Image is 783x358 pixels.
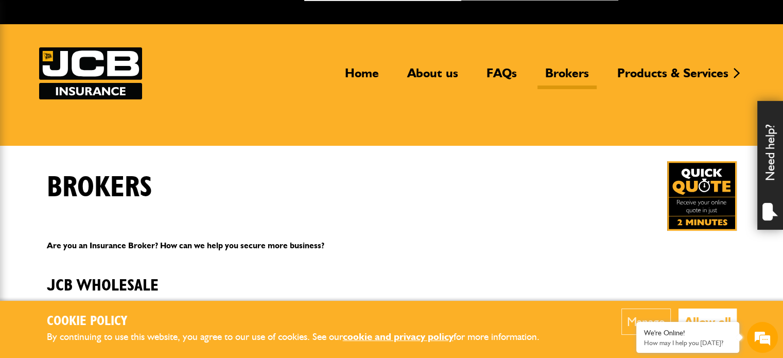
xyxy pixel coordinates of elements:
input: Enter your phone number [13,156,188,179]
div: Need help? [757,101,783,230]
p: By continuing to use this website, you agree to our use of cookies. See our for more information. [47,329,556,345]
a: JCB Insurance Services [39,47,142,99]
a: Get your insurance quote in just 2-minutes [667,161,737,231]
a: Home [337,65,387,89]
button: Allow all [678,309,737,335]
p: Are you an Insurance Broker? How can we help you secure more business? [47,239,737,252]
input: Enter your email address [13,126,188,148]
div: Minimize live chat window [169,5,194,30]
p: How may I help you today? [644,339,732,347]
a: cookie and privacy policy [343,331,454,343]
img: JCB Insurance Services logo [39,47,142,99]
a: Products & Services [610,65,736,89]
h2: Cookie Policy [47,314,556,330]
img: d_20077148190_company_1631870298795_20077148190 [18,57,43,72]
div: We're Online! [644,329,732,337]
a: Brokers [537,65,597,89]
button: Manage [621,309,671,335]
img: Quick Quote [667,161,737,231]
h1: Brokers [47,171,152,205]
h2: JCB Wholesale [47,260,737,295]
input: Enter your last name [13,95,188,118]
em: Start Chat [140,280,187,294]
a: About us [399,65,466,89]
div: Chat with us now [54,58,173,71]
textarea: Type your message and hit 'Enter' [13,186,188,271]
a: FAQs [479,65,525,89]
